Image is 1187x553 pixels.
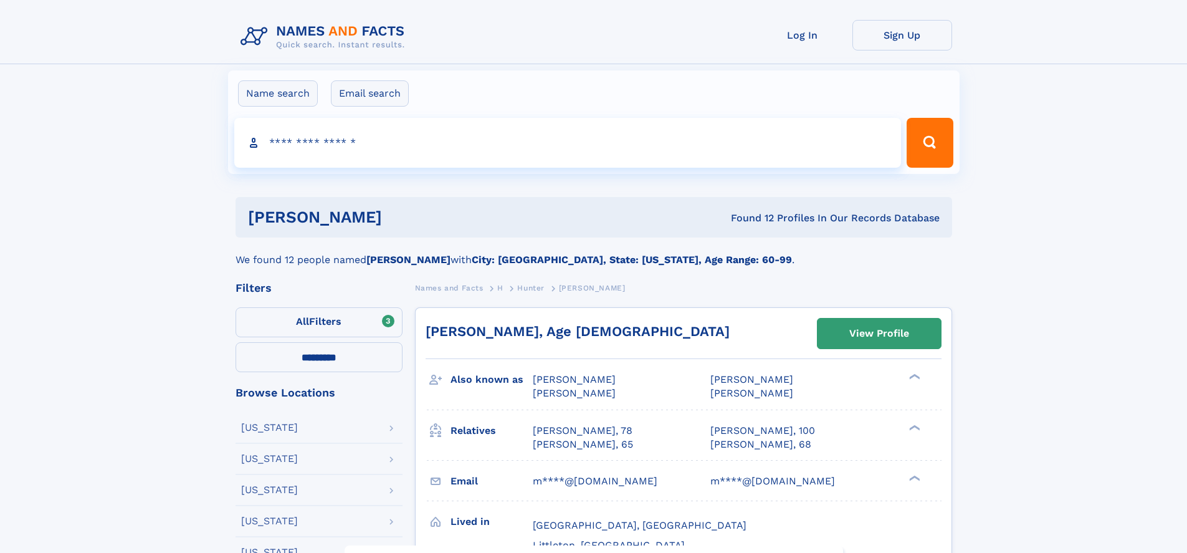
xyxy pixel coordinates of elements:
[497,280,503,296] a: H
[533,373,616,385] span: [PERSON_NAME]
[559,284,626,292] span: [PERSON_NAME]
[906,373,921,381] div: ❯
[906,423,921,431] div: ❯
[426,324,730,339] a: [PERSON_NAME], Age [DEMOGRAPHIC_DATA]
[818,319,941,349] a: View Profile
[450,420,533,441] h3: Relatives
[710,387,793,399] span: [PERSON_NAME]
[533,519,746,531] span: [GEOGRAPHIC_DATA], [GEOGRAPHIC_DATA]
[710,438,811,451] a: [PERSON_NAME], 68
[517,284,545,292] span: Hunter
[556,211,940,225] div: Found 12 Profiles In Our Records Database
[710,373,793,385] span: [PERSON_NAME]
[450,471,533,492] h3: Email
[296,315,309,327] span: All
[710,424,815,438] a: [PERSON_NAME], 100
[234,118,902,168] input: search input
[472,254,792,266] b: City: [GEOGRAPHIC_DATA], State: [US_STATE], Age Range: 60-99
[331,80,409,107] label: Email search
[238,80,318,107] label: Name search
[533,387,616,399] span: [PERSON_NAME]
[241,516,298,526] div: [US_STATE]
[415,280,484,296] a: Names and Facts
[753,20,852,50] a: Log In
[852,20,952,50] a: Sign Up
[366,254,450,266] b: [PERSON_NAME]
[248,209,556,225] h1: [PERSON_NAME]
[236,307,403,337] label: Filters
[236,238,952,267] div: We found 12 people named with .
[533,539,685,551] span: Littleton, [GEOGRAPHIC_DATA]
[497,284,503,292] span: H
[241,454,298,464] div: [US_STATE]
[533,438,633,451] a: [PERSON_NAME], 65
[241,485,298,495] div: [US_STATE]
[906,474,921,482] div: ❯
[236,387,403,398] div: Browse Locations
[907,118,953,168] button: Search Button
[450,369,533,390] h3: Also known as
[450,511,533,532] h3: Lived in
[236,20,415,54] img: Logo Names and Facts
[241,423,298,433] div: [US_STATE]
[517,280,545,296] a: Hunter
[533,424,632,438] a: [PERSON_NAME], 78
[849,319,909,348] div: View Profile
[236,282,403,294] div: Filters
